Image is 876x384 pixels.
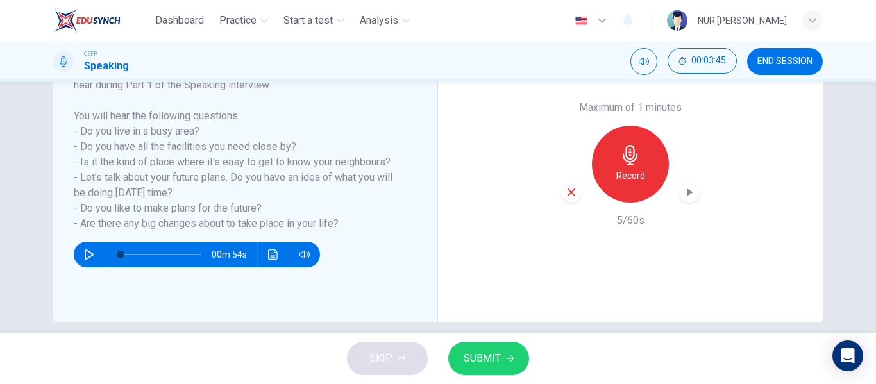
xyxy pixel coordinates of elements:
span: CEFR [84,49,97,58]
h1: Speaking [84,58,129,74]
h6: Listen to the track below to hear an example of the questions you may hear during Part 1 of the S... [74,62,401,231]
div: NUR [PERSON_NAME] [698,13,787,28]
span: Start a test [283,13,333,28]
button: 00:03:45 [668,48,737,74]
div: Mute [630,48,657,75]
h6: 5/60s [617,213,644,228]
button: SUBMIT [448,342,529,375]
img: EduSynch logo [53,8,121,33]
button: Dashboard [150,9,209,32]
button: Click to see the audio transcription [263,242,283,267]
div: Open Intercom Messenger [832,340,863,371]
img: Profile picture [667,10,687,31]
button: Analysis [355,9,415,32]
img: en [573,16,589,26]
span: 00:03:45 [691,56,726,66]
span: END SESSION [757,56,813,67]
button: Practice [214,9,273,32]
button: Record [592,126,669,203]
h6: Record [616,168,645,183]
div: Hide [668,48,737,75]
h6: Maximum of 1 minutes [579,100,682,115]
button: Start a test [278,9,350,32]
span: Analysis [360,13,398,28]
span: Practice [219,13,257,28]
button: END SESSION [747,48,823,75]
span: Dashboard [155,13,204,28]
span: SUBMIT [464,349,501,367]
span: 00m 54s [212,242,257,267]
a: EduSynch logo [53,8,150,33]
